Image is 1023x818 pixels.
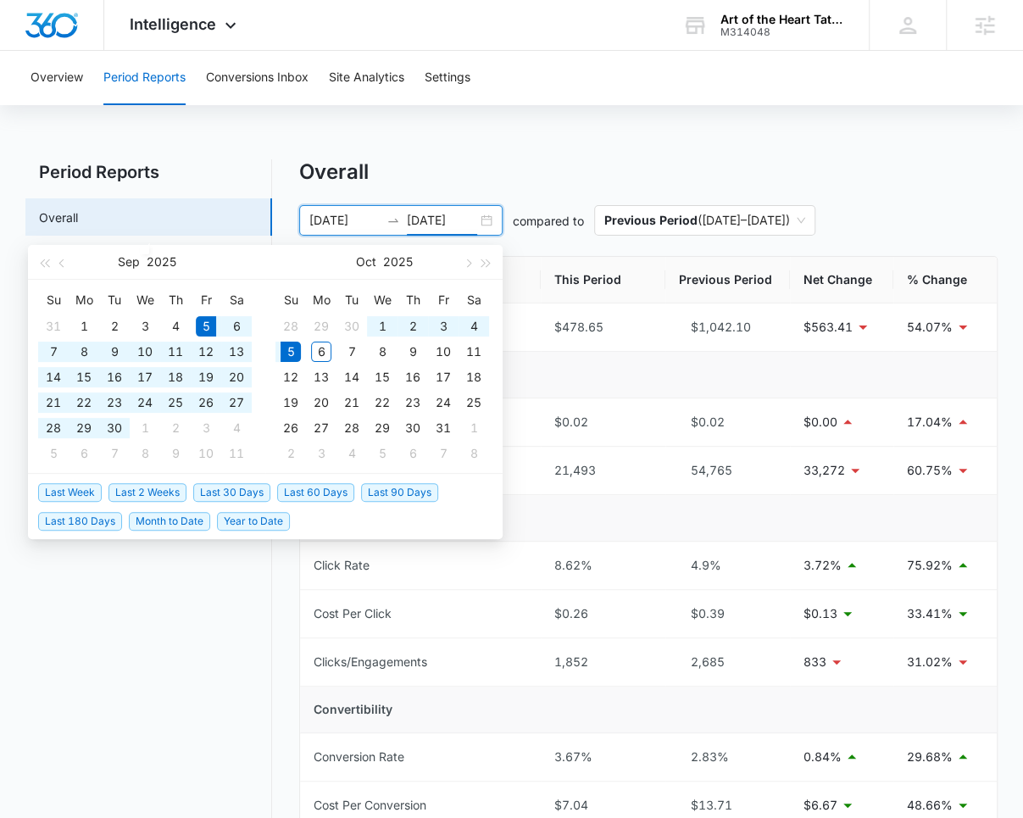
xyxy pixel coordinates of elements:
td: 2025-10-30 [398,415,428,441]
td: 2025-10-04 [221,415,252,441]
div: $7.04 [554,796,652,815]
td: 2025-09-19 [191,364,221,390]
th: Sa [459,287,489,314]
div: 8.62% [554,556,652,575]
td: 2025-10-31 [428,415,459,441]
div: 2 [403,316,423,337]
div: 23 [403,392,423,413]
td: 2025-10-22 [367,390,398,415]
td: Clickability [300,495,997,542]
div: 8 [74,342,94,362]
td: 2025-10-07 [99,441,130,466]
div: 25 [464,392,484,413]
td: 2025-09-05 [191,314,221,339]
div: 22 [372,392,392,413]
div: $0.02 [679,413,776,431]
td: 2025-10-03 [428,314,459,339]
div: 2,685 [679,653,776,671]
div: $0.02 [554,413,652,431]
div: 26 [281,418,301,438]
td: 2025-09-11 [160,339,191,364]
th: Mo [69,287,99,314]
div: 7 [43,342,64,362]
p: 29.68% [907,748,953,766]
td: 2025-11-08 [459,441,489,466]
div: 8 [464,443,484,464]
div: 29 [372,418,392,438]
div: 17 [433,367,453,387]
p: 31.02% [907,653,953,671]
div: 19 [196,367,216,387]
td: 2025-10-01 [130,415,160,441]
div: 3 [433,316,453,337]
span: Last 90 Days [361,483,438,502]
div: $0.26 [554,604,652,623]
div: 22 [74,392,94,413]
div: 5 [281,342,301,362]
span: Year to Date [217,512,290,531]
div: 2 [281,443,301,464]
td: 2025-11-02 [275,441,306,466]
th: Tu [99,287,130,314]
th: We [130,287,160,314]
td: 2025-09-12 [191,339,221,364]
span: Last Week [38,483,102,502]
td: 2025-09-30 [99,415,130,441]
div: 13 [311,367,331,387]
div: Cost Per Click [314,604,392,623]
a: Overall [39,209,78,226]
button: Settings [425,51,470,105]
div: 15 [372,367,392,387]
button: Sep [118,245,140,279]
td: 2025-09-29 [69,415,99,441]
td: 2025-09-14 [38,364,69,390]
th: Fr [428,287,459,314]
div: 29 [74,418,94,438]
div: 20 [311,392,331,413]
div: 26 [196,392,216,413]
td: 2025-10-14 [336,364,367,390]
div: 11 [464,342,484,362]
div: Clicks/Engagements [314,653,427,671]
th: Su [38,287,69,314]
span: to [386,214,400,227]
div: 1 [372,316,392,337]
td: 2025-10-05 [275,339,306,364]
th: Tu [336,287,367,314]
td: 2025-10-11 [221,441,252,466]
div: 30 [342,316,362,337]
th: Sa [221,287,252,314]
th: Th [160,287,191,314]
th: % Change [893,257,997,303]
button: Conversions Inbox [206,51,309,105]
th: Su [275,287,306,314]
td: 2025-10-03 [191,415,221,441]
div: 12 [196,342,216,362]
div: 24 [433,392,453,413]
td: 2025-10-01 [367,314,398,339]
div: 21 [43,392,64,413]
td: 2025-11-07 [428,441,459,466]
p: 33,272 [803,461,845,480]
h1: Overall [299,159,369,185]
th: Net Change [790,257,893,303]
div: 18 [464,367,484,387]
td: 2025-09-22 [69,390,99,415]
div: 10 [196,443,216,464]
div: 12 [281,367,301,387]
th: We [367,287,398,314]
div: 3 [311,443,331,464]
td: 2025-09-17 [130,364,160,390]
td: 2025-10-21 [336,390,367,415]
p: 54.07% [907,318,953,337]
span: Last 60 Days [277,483,354,502]
p: 60.75% [907,461,953,480]
td: 2025-10-08 [367,339,398,364]
td: 2025-10-06 [69,441,99,466]
td: 2025-09-23 [99,390,130,415]
div: 4 [165,316,186,337]
td: 2025-10-16 [398,364,428,390]
td: 2025-09-01 [69,314,99,339]
div: 2 [165,418,186,438]
div: 27 [226,392,247,413]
